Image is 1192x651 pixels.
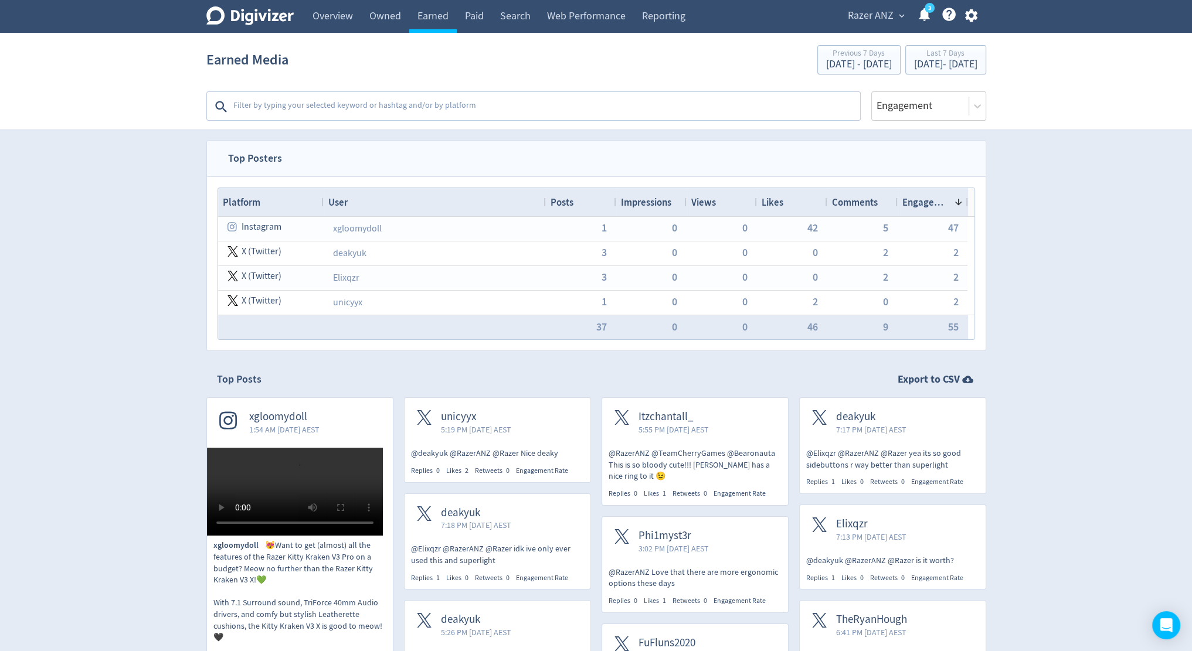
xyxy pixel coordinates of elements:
p: @deakyuk @RazerANZ @Razer Nice deaky [411,448,584,459]
span: X (Twitter) [242,265,281,288]
span: FuFluns2020 [639,636,709,650]
span: Elixqzr [836,517,906,531]
button: 0 [813,247,818,258]
div: [DATE] - [DATE] [914,59,977,70]
button: 2 [883,272,888,282]
button: 1 [602,223,607,233]
div: Retweets [870,573,911,583]
span: 0 [506,466,510,475]
span: 0 [436,466,440,475]
span: 3:02 PM [DATE] AEST [639,543,709,554]
span: Impressions [621,196,671,209]
button: 3 [602,247,607,258]
span: 0 [883,296,888,307]
a: deakyuk7:17 PM [DATE] AEST@Elixqzr @RazerANZ @Razer yea its so good sidebuttons r way better than... [800,398,986,471]
a: Elixqzr7:13 PM [DATE] AEST@deakyuk @RazerANZ @Razer is it worth? [800,505,986,566]
button: 0 [672,296,677,307]
span: 0 [704,489,707,498]
div: Replies [806,477,841,487]
div: Likes [644,489,673,499]
button: Last 7 Days[DATE]- [DATE] [905,45,986,74]
p: @deakyuk @RazerANZ @Razer is it worth? [806,555,979,567]
div: Replies [806,573,841,583]
span: 2 [465,466,468,475]
svg: twitter [227,271,238,281]
button: 0 [672,223,677,233]
button: 0 [742,223,748,233]
svg: twitter [227,295,238,306]
span: 3 [602,272,607,282]
span: 0 [901,477,905,486]
a: Elixqzr [333,272,359,284]
span: Comments [832,196,878,209]
div: Likes [841,573,870,583]
a: deakyuk7:18 PM [DATE] AEST@Elixqzr @RazerANZ @Razer idk ive only ever used this and superlight [405,494,590,567]
span: 1 [602,296,607,307]
span: 1 [663,596,666,605]
span: 7:18 PM [DATE] AEST [441,519,511,531]
span: Platform [223,196,260,209]
div: Replies [411,573,446,583]
button: 0 [742,247,748,258]
span: 5:19 PM [DATE] AEST [441,424,511,435]
button: Razer ANZ [844,6,908,25]
button: 2 [883,247,888,258]
span: 1 [663,489,666,498]
button: 42 [807,223,818,233]
button: 0 [742,296,748,307]
div: Likes [644,596,673,606]
div: Engagement Rate [911,477,963,487]
button: 2 [953,296,959,307]
div: Engagement Rate [516,573,568,583]
button: 47 [948,223,959,233]
span: X (Twitter) [242,289,281,312]
span: Instagram [242,216,281,238]
div: Engagement Rate [516,466,568,476]
button: 2 [953,272,959,282]
button: 5 [883,223,888,233]
div: Replies [609,489,644,499]
span: Posts [551,196,573,209]
div: Engagement Rate [714,596,766,606]
span: 46 [807,322,818,332]
span: TheRyanHough [836,613,907,626]
div: Retweets [673,596,714,606]
p: @RazerANZ @TeamCherryGames @Bearonauta This is so bloody cute!!! [PERSON_NAME] has a nice ring to... [609,448,782,482]
span: Likes [762,196,783,209]
span: 7:17 PM [DATE] AEST [836,424,906,435]
span: xgloomydoll [213,540,265,551]
span: deakyuk [441,506,511,520]
span: 0 [704,596,707,605]
button: 2 [813,296,818,307]
div: Replies [411,466,446,476]
span: deakyuk [836,410,906,424]
button: 37 [596,322,607,332]
span: 0 [813,272,818,282]
div: Retweets [870,477,911,487]
svg: twitter [227,246,238,257]
span: 0 [901,573,905,582]
div: Likes [446,573,475,583]
span: 0 [634,596,637,605]
text: 3 [928,4,930,12]
span: 1 [831,477,835,486]
span: 1 [436,573,440,582]
span: 5:55 PM [DATE] AEST [639,424,709,435]
span: 0 [672,247,677,258]
span: 6:41 PM [DATE] AEST [836,626,907,638]
span: 0 [672,272,677,282]
div: Likes [841,477,870,487]
button: 0 [742,272,748,282]
button: 9 [883,322,888,332]
span: 0 [860,573,864,582]
span: Engagement [902,196,949,209]
h2: Top Posts [217,372,262,387]
span: Phi1myst3r [639,529,709,543]
div: Engagement Rate [911,573,963,583]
